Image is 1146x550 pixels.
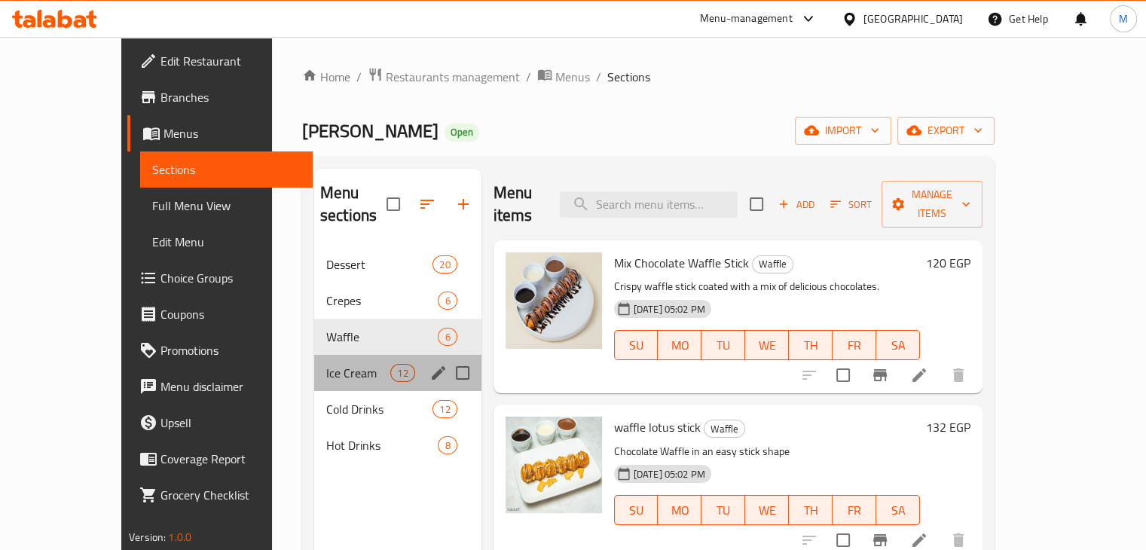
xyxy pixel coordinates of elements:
[827,193,876,216] button: Sort
[707,500,739,521] span: TU
[863,11,963,27] div: [GEOGRAPHIC_DATA]
[439,330,456,344] span: 6
[882,500,914,521] span: SA
[882,181,983,228] button: Manage items
[314,319,481,355] div: Waffle6
[160,52,301,70] span: Edit Restaurant
[127,405,313,441] a: Upsell
[700,10,793,28] div: Menu-management
[752,255,793,273] div: Waffle
[926,252,970,273] h6: 120 EGP
[127,332,313,368] a: Promotions
[433,258,456,272] span: 20
[433,402,456,417] span: 12
[753,255,793,273] span: Waffle
[314,240,481,469] nav: Menu sections
[438,436,457,454] div: items
[827,359,859,391] span: Select to update
[789,495,833,525] button: TH
[140,188,313,224] a: Full Menu View
[314,427,481,463] div: Hot Drinks8
[910,366,928,384] a: Edit menu item
[432,400,457,418] div: items
[614,330,659,360] button: SU
[833,495,876,525] button: FR
[664,335,695,356] span: MO
[628,467,711,481] span: [DATE] 05:02 PM
[621,335,652,356] span: SU
[701,495,745,525] button: TU
[314,283,481,319] div: Crepes6
[909,121,983,140] span: export
[772,193,821,216] span: Add item
[129,527,166,547] span: Version:
[391,366,414,380] span: 12
[140,151,313,188] a: Sections
[368,67,520,87] a: Restaurants management
[607,68,650,86] span: Sections
[745,495,789,525] button: WE
[445,126,479,139] span: Open
[326,328,439,346] div: Waffle
[807,121,879,140] span: import
[494,182,542,227] h2: Menu items
[160,341,301,359] span: Promotions
[839,335,870,356] span: FR
[326,255,432,273] div: Dessert
[614,495,659,525] button: SU
[789,330,833,360] button: TH
[127,115,313,151] a: Menus
[160,305,301,323] span: Coupons
[876,495,920,525] button: SA
[506,417,602,513] img: waffle lotus stick
[160,88,301,106] span: Branches
[127,43,313,79] a: Edit Restaurant
[320,182,387,227] h2: Menu sections
[438,292,457,310] div: items
[377,188,409,220] span: Select all sections
[302,114,439,148] span: [PERSON_NAME]
[140,224,313,260] a: Edit Menu
[409,186,445,222] span: Sort sections
[445,124,479,142] div: Open
[664,500,695,521] span: MO
[326,364,390,382] span: Ice Cream
[704,420,745,438] div: Waffle
[882,335,914,356] span: SA
[897,117,995,145] button: export
[168,527,191,547] span: 1.0.0
[830,196,872,213] span: Sort
[560,191,738,218] input: search
[614,416,701,438] span: waffle lotus stick
[127,441,313,477] a: Coverage Report
[427,362,450,384] button: edit
[314,355,481,391] div: Ice Cream12edit
[127,79,313,115] a: Branches
[445,186,481,222] button: Add section
[701,330,745,360] button: TU
[506,252,602,349] img: Mix Chocolate Waffle Stick
[821,193,882,216] span: Sort items
[302,67,995,87] nav: breadcrumb
[614,277,920,296] p: Crispy waffle stick coated with a mix of delicious chocolates.
[751,500,783,521] span: WE
[894,185,970,223] span: Manage items
[926,417,970,438] h6: 132 EGP
[160,486,301,504] span: Grocery Checklist
[833,330,876,360] button: FR
[745,330,789,360] button: WE
[326,436,439,454] span: Hot Drinks
[160,377,301,396] span: Menu disclaimer
[127,296,313,332] a: Coupons
[432,255,457,273] div: items
[795,117,891,145] button: import
[614,252,749,274] span: Mix Chocolate Waffle Stick
[438,328,457,346] div: items
[160,414,301,432] span: Upsell
[160,269,301,287] span: Choice Groups
[386,68,520,86] span: Restaurants management
[704,420,744,438] span: Waffle
[707,335,739,356] span: TU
